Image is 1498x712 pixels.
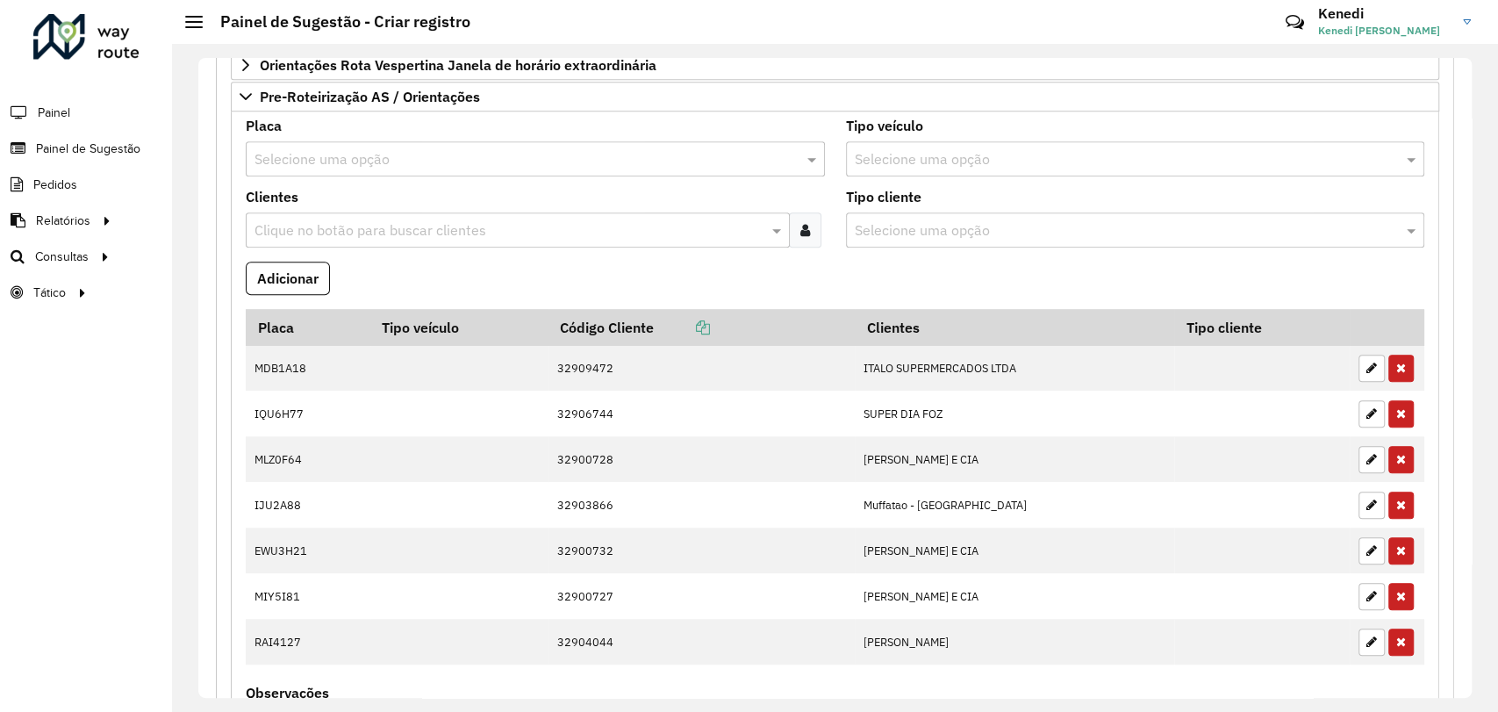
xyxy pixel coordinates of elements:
td: ITALO SUPERMERCADOS LTDA [855,346,1174,392]
td: 32903866 [548,482,855,528]
th: Clientes [855,309,1174,346]
label: Tipo cliente [846,186,921,207]
td: MIY5I81 [246,573,370,619]
td: IQU6H77 [246,391,370,436]
td: 32906744 [548,391,855,436]
td: 32900732 [548,528,855,573]
span: Relatórios [36,212,90,230]
span: Pre-Roteirização AS / Orientações [260,90,480,104]
a: Orientações Rota Vespertina Janela de horário extraordinária [231,50,1439,80]
th: Tipo cliente [1174,309,1350,346]
span: Tático [33,284,66,302]
td: 32909472 [548,346,855,392]
td: 32900728 [548,436,855,482]
a: Copiar [654,319,710,336]
td: EWU3H21 [246,528,370,573]
h2: Painel de Sugestão - Criar registro [203,12,470,32]
button: Adicionar [246,262,330,295]
h3: Kenedi [1318,5,1450,22]
label: Tipo veículo [846,115,923,136]
td: [PERSON_NAME] E CIA [855,573,1174,619]
td: [PERSON_NAME] [855,619,1174,665]
th: Placa [246,309,370,346]
td: IJU2A88 [246,482,370,528]
td: SUPER DIA FOZ [855,391,1174,436]
td: MDB1A18 [246,346,370,392]
span: Painel [38,104,70,122]
span: Pedidos [33,176,77,194]
span: Consultas [35,248,89,266]
td: [PERSON_NAME] E CIA [855,528,1174,573]
label: Observações [246,682,329,703]
th: Código Cliente [548,309,855,346]
td: MLZ0F64 [246,436,370,482]
th: Tipo veículo [370,309,548,346]
a: Pre-Roteirização AS / Orientações [231,82,1439,111]
td: [PERSON_NAME] E CIA [855,436,1174,482]
td: RAI4127 [246,619,370,665]
td: 32900727 [548,573,855,619]
label: Clientes [246,186,298,207]
td: Muffatao - [GEOGRAPHIC_DATA] [855,482,1174,528]
span: Painel de Sugestão [36,140,140,158]
td: 32904044 [548,619,855,665]
span: Kenedi [PERSON_NAME] [1318,23,1450,39]
span: Orientações Rota Vespertina Janela de horário extraordinária [260,58,656,72]
label: Placa [246,115,282,136]
a: Contato Rápido [1276,4,1314,41]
